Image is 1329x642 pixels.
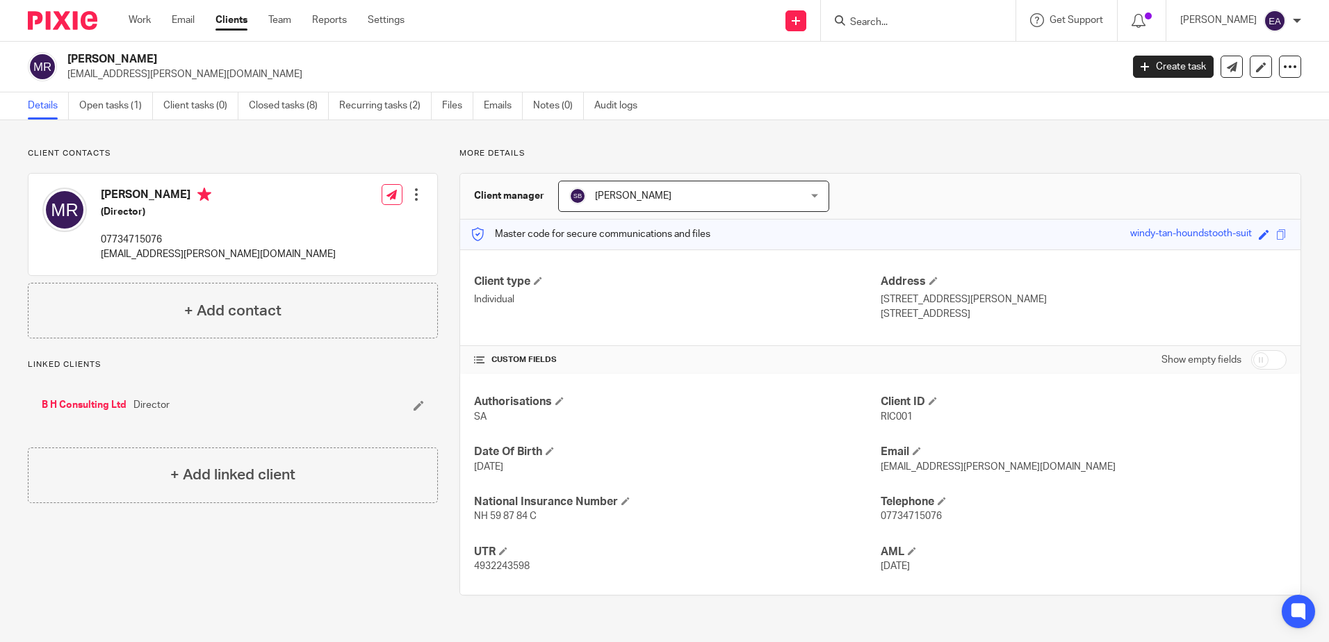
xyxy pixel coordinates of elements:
p: Individual [474,293,880,306]
a: Work [129,13,151,27]
p: [STREET_ADDRESS][PERSON_NAME] [881,293,1287,306]
a: Recurring tasks (2) [339,92,432,120]
h4: UTR [474,545,880,559]
a: Reports [312,13,347,27]
span: 4932243598 [474,561,530,571]
h4: + Add linked client [170,464,295,486]
a: Clients [215,13,247,27]
h5: (Director) [101,205,336,219]
a: Files [442,92,473,120]
input: Search [849,17,974,29]
p: [EMAIL_ADDRESS][PERSON_NAME][DOMAIN_NAME] [67,67,1112,81]
span: Director [133,398,170,412]
span: NH 59 87 84 C [474,511,537,521]
span: [PERSON_NAME] [595,191,671,201]
p: [STREET_ADDRESS] [881,307,1287,321]
a: Closed tasks (8) [249,92,329,120]
h4: CUSTOM FIELDS [474,354,880,365]
span: SA [474,412,487,422]
h4: Date Of Birth [474,445,880,459]
img: svg%3E [1264,10,1286,32]
h4: AML [881,545,1287,559]
a: Details [28,92,69,120]
span: [EMAIL_ADDRESS][PERSON_NAME][DOMAIN_NAME] [881,462,1116,472]
img: svg%3E [28,52,57,81]
p: [PERSON_NAME] [1180,13,1257,27]
a: Team [268,13,291,27]
span: RIC001 [881,412,913,422]
span: [DATE] [881,561,910,571]
a: Notes (0) [533,92,584,120]
img: svg%3E [569,188,586,204]
h4: Telephone [881,495,1287,509]
span: [DATE] [474,462,503,472]
p: More details [459,148,1301,159]
h4: National Insurance Number [474,495,880,509]
p: [EMAIL_ADDRESS][PERSON_NAME][DOMAIN_NAME] [101,247,336,261]
span: Get Support [1050,15,1103,25]
label: Show empty fields [1161,353,1241,367]
a: Audit logs [594,92,648,120]
h4: Email [881,445,1287,459]
h4: Client ID [881,395,1287,409]
div: windy-tan-houndstooth-suit [1130,227,1252,242]
a: Client tasks (0) [163,92,238,120]
h4: [PERSON_NAME] [101,188,336,205]
h4: + Add contact [184,300,282,322]
h4: Client type [474,274,880,289]
p: 07734715076 [101,233,336,247]
h4: Address [881,274,1287,289]
p: Master code for secure communications and files [471,227,710,241]
img: svg%3E [42,188,87,232]
p: Client contacts [28,148,438,159]
a: B H Consulting Ltd [42,398,127,412]
h2: [PERSON_NAME] [67,52,903,67]
a: Create task [1133,56,1214,78]
p: Linked clients [28,359,438,370]
h3: Client manager [474,189,544,203]
a: Email [172,13,195,27]
h4: Authorisations [474,395,880,409]
img: Pixie [28,11,97,30]
span: 07734715076 [881,511,942,521]
a: Open tasks (1) [79,92,153,120]
a: Emails [484,92,523,120]
a: Settings [368,13,405,27]
i: Primary [197,188,211,201]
